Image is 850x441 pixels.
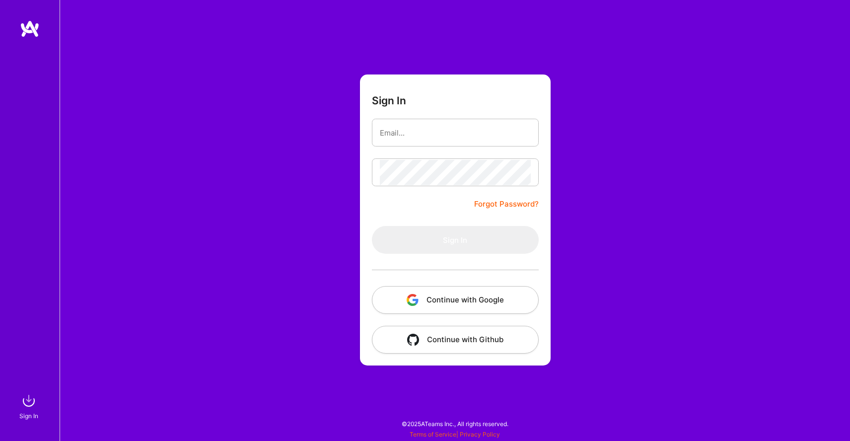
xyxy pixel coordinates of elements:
[410,431,500,438] span: |
[410,431,456,438] a: Terms of Service
[460,431,500,438] a: Privacy Policy
[380,120,531,146] input: Email...
[19,411,38,421] div: Sign In
[372,286,539,314] button: Continue with Google
[372,226,539,254] button: Sign In
[372,94,406,107] h3: Sign In
[19,391,39,411] img: sign in
[407,294,419,306] img: icon
[474,198,539,210] a: Forgot Password?
[60,411,850,436] div: © 2025 ATeams Inc., All rights reserved.
[21,391,39,421] a: sign inSign In
[20,20,40,38] img: logo
[372,326,539,354] button: Continue with Github
[407,334,419,346] img: icon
